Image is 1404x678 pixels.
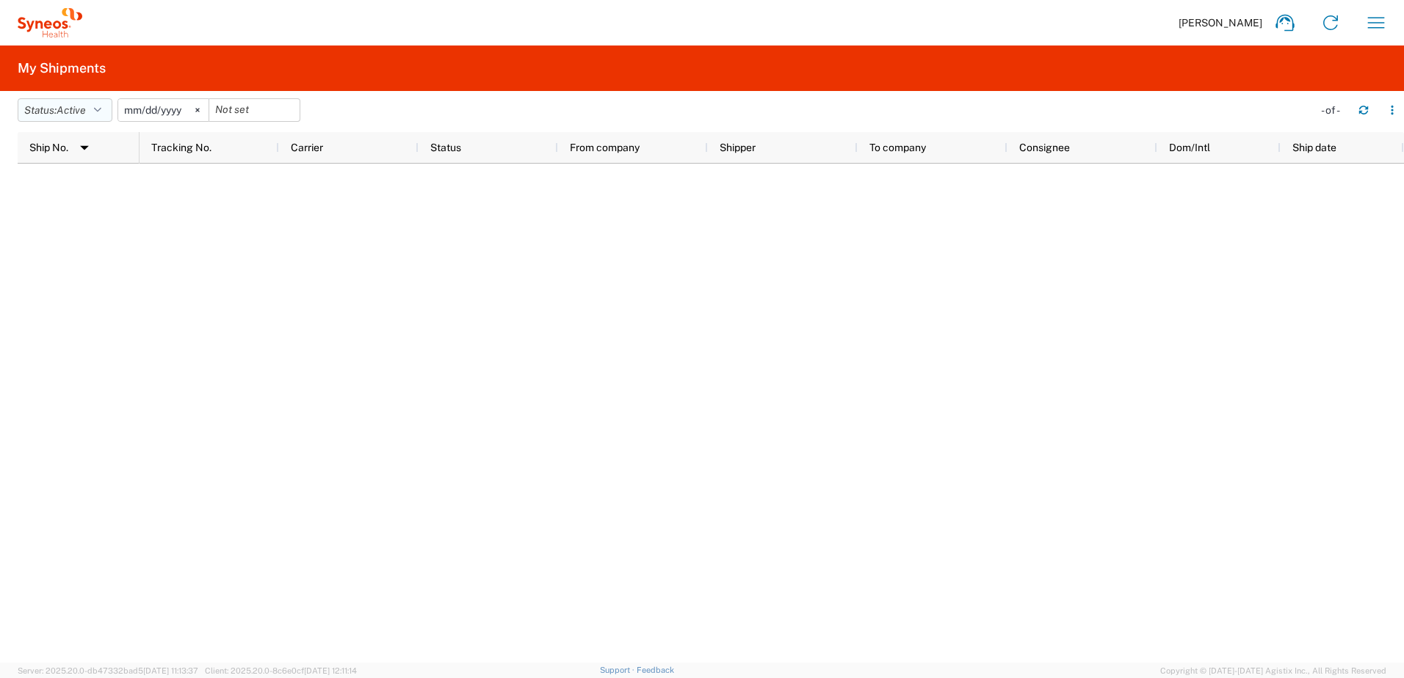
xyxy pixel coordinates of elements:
h2: My Shipments [18,59,106,77]
span: Copyright © [DATE]-[DATE] Agistix Inc., All Rights Reserved [1160,664,1386,677]
span: Carrier [291,142,323,153]
span: To company [869,142,926,153]
div: - of - [1321,103,1347,117]
span: [PERSON_NAME] [1179,16,1262,29]
span: Client: 2025.20.0-8c6e0cf [205,666,357,675]
span: Consignee [1019,142,1070,153]
span: Tracking No. [151,142,211,153]
span: Dom/Intl [1169,142,1210,153]
span: Ship No. [29,142,68,153]
a: Feedback [637,666,674,674]
span: Ship date [1292,142,1336,153]
button: Status:Active [18,98,112,122]
input: Not set [209,99,300,121]
span: Shipper [720,142,756,153]
span: Active [57,104,86,116]
span: Status [430,142,461,153]
span: [DATE] 12:11:14 [304,666,357,675]
span: [DATE] 11:13:37 [143,666,198,675]
input: Not set [118,99,209,121]
span: From company [570,142,640,153]
img: arrow-dropdown.svg [73,136,96,159]
span: Server: 2025.20.0-db47332bad5 [18,666,198,675]
a: Support [600,666,637,674]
